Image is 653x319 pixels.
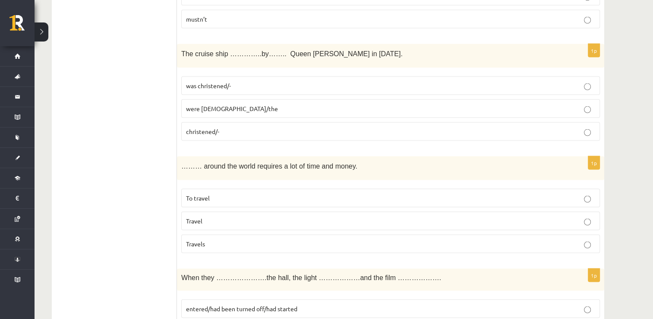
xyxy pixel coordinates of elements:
span: entered/had been turned off/had started [186,305,297,313]
input: entered/had been turned off/had started [584,306,591,313]
p: 1p [588,44,600,57]
p: 1p [588,156,600,170]
span: The cruise ship …………..by…….. Queen [PERSON_NAME] in [DATE]. [181,50,403,57]
a: Rīgas 1. Tālmācības vidusskola [9,15,35,37]
span: When they ………………….the hall, the light ………………and the film ………………. [181,274,441,281]
input: were [DEMOGRAPHIC_DATA]/the [584,106,591,113]
span: were [DEMOGRAPHIC_DATA]/the [186,105,278,112]
span: was christened/- [186,82,231,89]
input: Travel [584,219,591,226]
input: christened/- [584,129,591,136]
input: was christened/- [584,83,591,90]
input: mustn’t [584,17,591,24]
input: To travel [584,196,591,203]
span: christened/- [186,128,219,135]
p: 1p [588,268,600,282]
span: mustn’t [186,15,207,23]
input: Travels [584,242,591,249]
span: Travels [186,240,205,248]
span: Travel [186,217,202,225]
span: ……… around the world requires a lot of time and money. [181,163,357,170]
span: To travel [186,194,210,202]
